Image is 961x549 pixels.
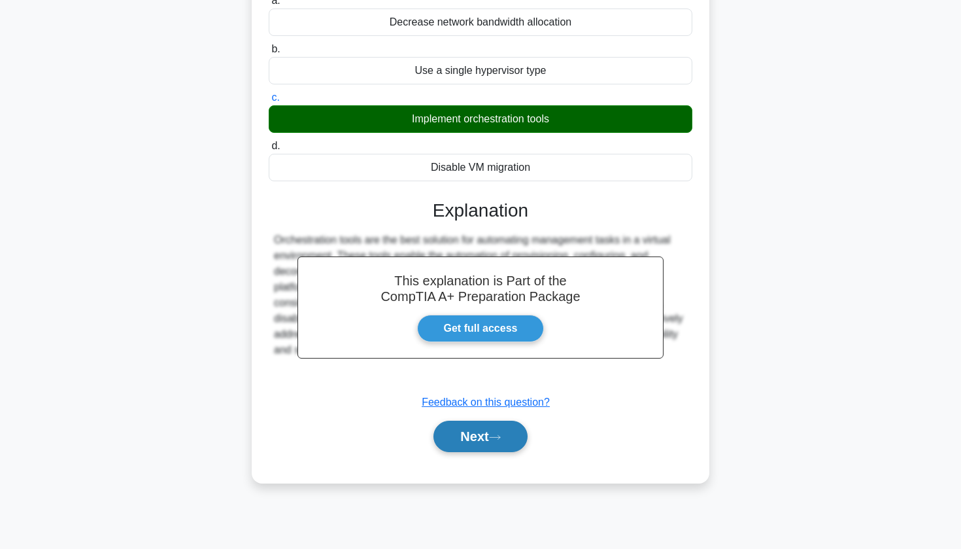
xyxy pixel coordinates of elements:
button: Next [433,421,527,452]
div: Orchestration tools are the best solution for automating management tasks in a virtual environmen... [274,232,687,358]
span: b. [271,43,280,54]
div: Implement orchestration tools [269,105,692,133]
div: Decrease network bandwidth allocation [269,9,692,36]
div: Use a single hypervisor type [269,57,692,84]
a: Get full access [417,315,545,342]
h3: Explanation [277,200,684,222]
a: Feedback on this question? [422,397,550,408]
span: d. [271,140,280,151]
span: c. [271,92,279,103]
div: Disable VM migration [269,154,692,181]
